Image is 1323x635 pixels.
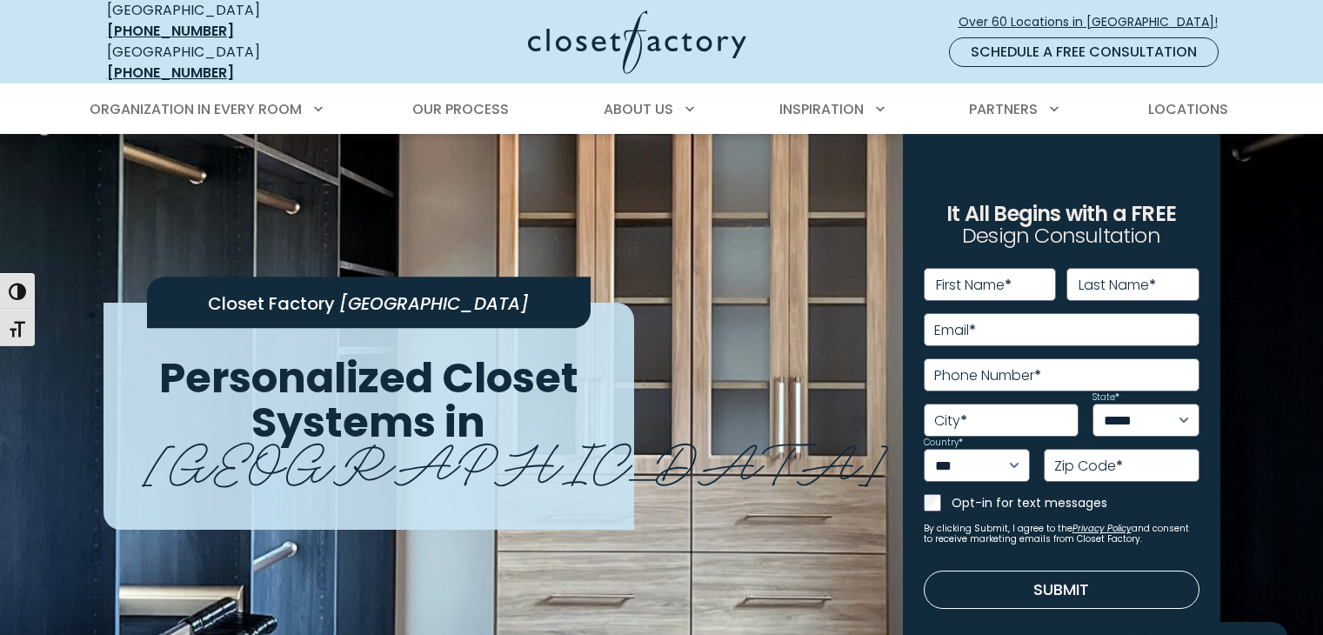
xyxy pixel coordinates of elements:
label: Country [924,438,963,447]
span: Partners [969,99,1038,119]
span: Design Consultation [962,222,1160,251]
span: About Us [604,99,673,119]
a: Privacy Policy [1072,522,1132,535]
small: By clicking Submit, I agree to the and consent to receive marketing emails from Closet Factory. [924,524,1199,545]
img: Closet Factory Logo [528,10,746,74]
span: Over 60 Locations in [GEOGRAPHIC_DATA]! [959,13,1232,31]
label: Last Name [1079,278,1156,292]
a: [PHONE_NUMBER] [107,21,234,41]
a: [PHONE_NUMBER] [107,63,234,83]
span: [GEOGRAPHIC_DATA] [144,418,887,498]
span: [GEOGRAPHIC_DATA] [339,291,529,316]
label: Email [934,324,976,338]
span: It All Begins with a FREE [946,199,1176,228]
span: Our Process [412,99,509,119]
label: First Name [936,278,1012,292]
nav: Primary Menu [77,85,1246,134]
span: Closet Factory [208,291,335,316]
a: Over 60 Locations in [GEOGRAPHIC_DATA]! [958,7,1233,37]
span: Locations [1148,99,1228,119]
span: Personalized Closet Systems in [159,349,578,451]
label: Zip Code [1054,459,1123,473]
span: Organization in Every Room [90,99,302,119]
label: State [1092,393,1119,402]
label: Opt-in for text messages [952,494,1199,511]
label: City [934,414,967,428]
button: Submit [924,571,1199,609]
div: [GEOGRAPHIC_DATA] [107,42,359,84]
label: Phone Number [934,369,1041,383]
span: Inspiration [779,99,864,119]
a: Schedule a Free Consultation [949,37,1219,67]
